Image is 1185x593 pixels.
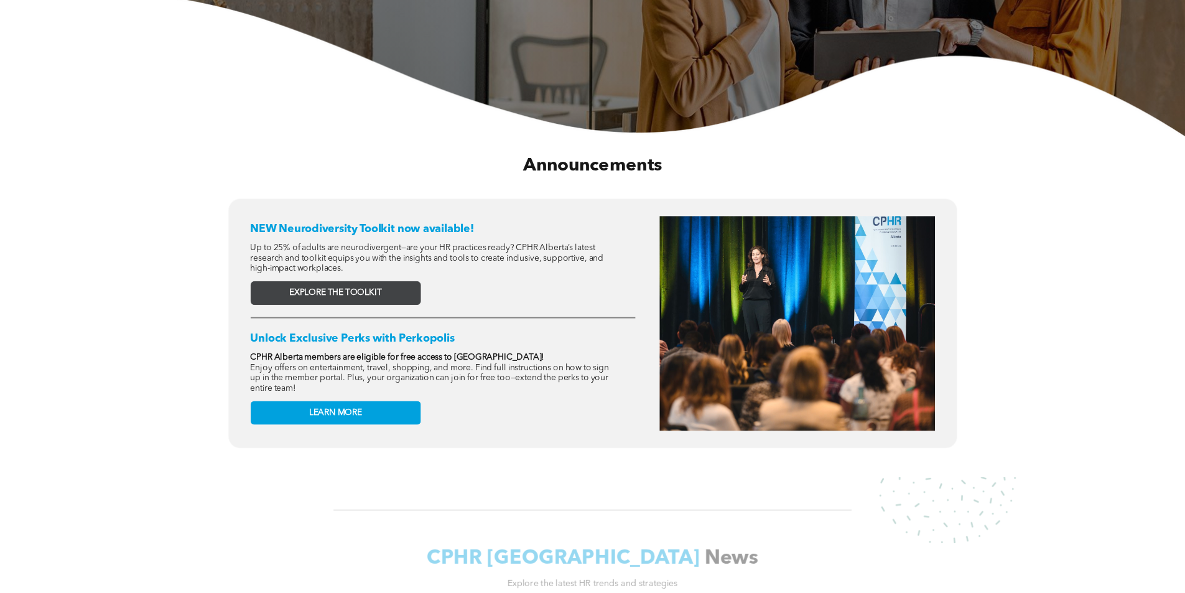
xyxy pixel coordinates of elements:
span: News [705,548,758,568]
span: EXPLORE THE TOOLKIT [289,287,382,298]
span: Announcements [523,156,662,174]
span: Unlock Exclusive Perks with Perkopolis [250,332,454,343]
a: EXPLORE THE TOOLKIT [250,281,421,304]
a: LEARN MORE [250,401,421,424]
span: NEW Neurodiversity Toolkit now available! [250,223,474,235]
span: Enjoy offers on entertainment, travel, shopping, and more. Find full instructions on how to sign ... [250,363,608,392]
span: Up to 25% of adults are neurodivergent—are your HR practices ready? CPHR Alberta’s latest researc... [250,243,603,273]
span: Explore the latest HR trends and strategies [508,579,678,588]
strong: CPHR Alberta members are eligible for free access to [GEOGRAPHIC_DATA]! [250,353,544,362]
span: LEARN MORE [309,408,362,418]
span: CPHR [GEOGRAPHIC_DATA] [427,548,699,568]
